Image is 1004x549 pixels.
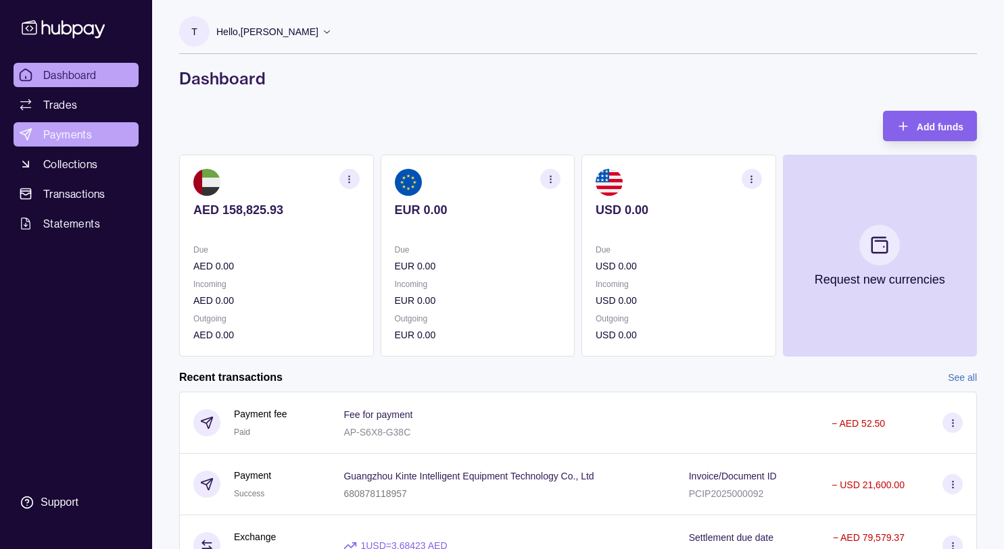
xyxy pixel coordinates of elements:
[43,156,97,172] span: Collections
[43,126,92,142] span: Payments
[216,24,318,39] p: Hello, [PERSON_NAME]
[43,67,97,83] span: Dashboard
[43,186,105,202] span: Transactions
[343,488,406,499] p: 680878118957
[193,311,360,326] p: Outgoing
[883,111,977,141] button: Add funds
[832,418,885,429] p: − AED 52.50
[815,272,945,287] p: Request new currencies
[596,169,623,196] img: us
[689,471,777,481] p: Invoice/Document ID
[193,328,360,342] p: AED 0.00
[234,427,250,437] span: Paid
[14,63,139,87] a: Dashboard
[14,122,139,147] a: Payments
[193,259,360,273] p: AED 0.00
[193,277,360,292] p: Incoming
[14,182,139,206] a: Transactions
[395,293,561,308] p: EUR 0.00
[191,24,197,39] p: T
[343,427,410,438] p: AP-S6X8-G38C
[41,495,78,510] div: Support
[179,370,283,385] h2: Recent transactions
[43,97,77,113] span: Trades
[596,203,762,217] p: USD 0.00
[14,488,139,517] a: Support
[395,311,561,326] p: Outgoing
[395,328,561,342] p: EUR 0.00
[343,409,412,420] p: Fee for payment
[14,211,139,236] a: Statements
[596,277,762,292] p: Incoming
[917,122,963,132] span: Add funds
[179,68,977,89] h1: Dashboard
[193,293,360,308] p: AED 0.00
[395,277,561,292] p: Incoming
[596,242,762,257] p: Due
[783,155,978,357] button: Request new currencies
[395,259,561,273] p: EUR 0.00
[395,203,561,217] p: EUR 0.00
[833,532,905,543] p: − AED 79,579.37
[193,203,360,217] p: AED 158,825.93
[193,169,220,196] img: ae
[343,471,594,481] p: Guangzhou Kinte Intelligent Equipment Technology Co., Ltd
[596,328,762,342] p: USD 0.00
[689,488,764,499] p: PCIP2025000092
[14,93,139,117] a: Trades
[596,293,762,308] p: USD 0.00
[948,370,977,385] a: See all
[596,311,762,326] p: Outgoing
[14,152,139,176] a: Collections
[43,215,100,232] span: Statements
[234,407,287,421] p: Payment fee
[596,259,762,273] p: USD 0.00
[193,242,360,257] p: Due
[234,529,276,544] p: Exchange
[395,169,422,196] img: eu
[395,242,561,257] p: Due
[832,479,905,490] p: − USD 21,600.00
[234,489,264,498] span: Success
[234,468,271,483] p: Payment
[689,532,773,543] p: Settlement due date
